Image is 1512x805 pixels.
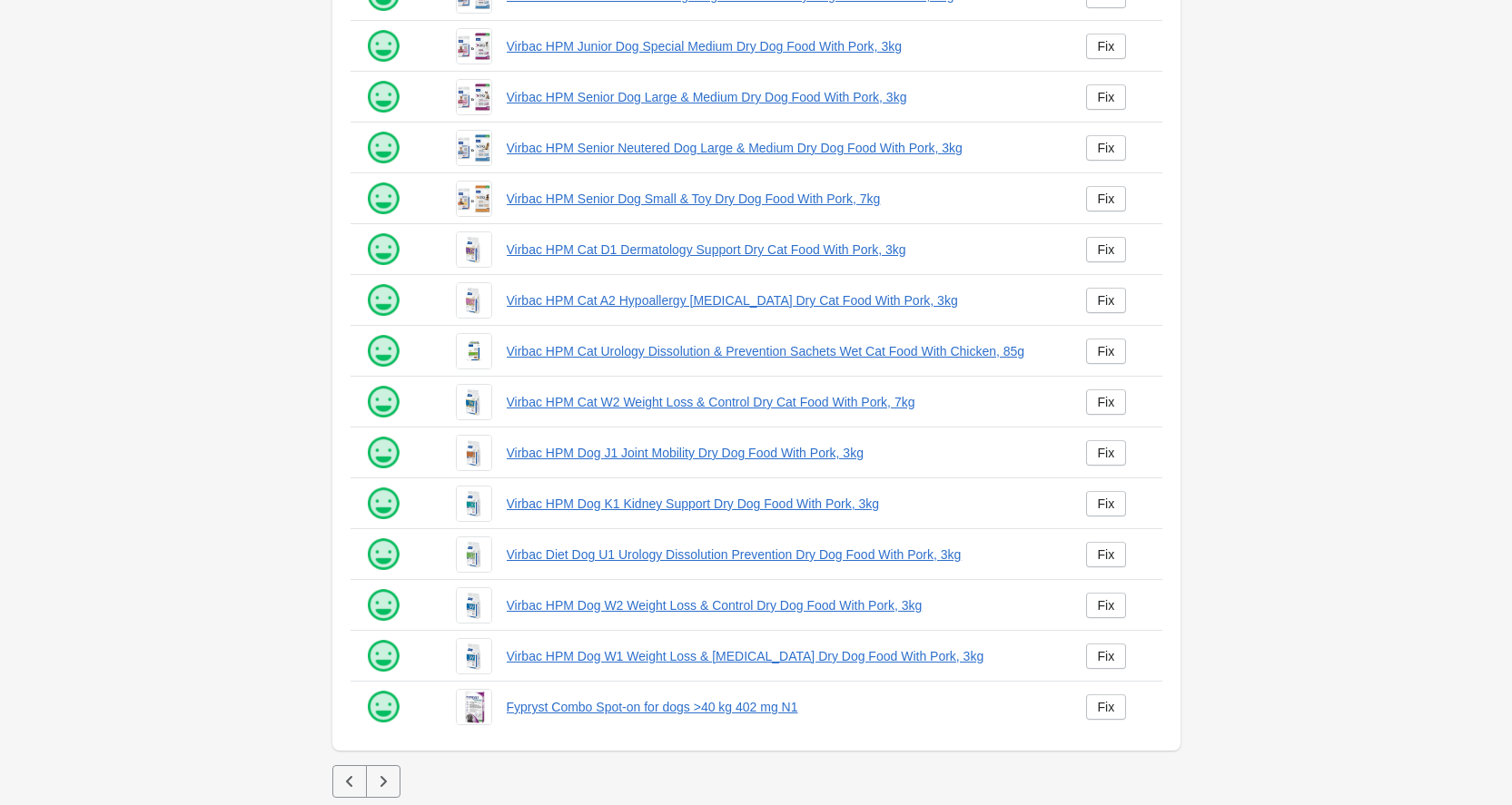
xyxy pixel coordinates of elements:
[365,384,401,420] img: happy.png
[507,37,1057,55] a: Virbac HPM Junior Dog Special Medium Dry Dog Food With Pork, 3kg
[507,393,1057,411] a: Virbac HPM Cat W2 Weight Loss & Control Dry Cat Food With Pork, 7kg
[1098,446,1115,460] div: Fix
[1086,542,1127,567] a: Fix
[365,435,401,471] img: happy.png
[365,638,401,674] img: happy.png
[1086,389,1127,415] a: Fix
[365,536,401,573] img: happy.png
[507,342,1057,360] a: Virbac HPM Cat Urology Dissolution & Prevention Sachets Wet Cat Food With Chicken, 85g
[1086,593,1127,618] a: Fix
[1098,598,1115,613] div: Fix
[1086,135,1127,161] a: Fix
[507,291,1057,309] a: Virbac HPM Cat A2 Hypoallergy [MEDICAL_DATA] Dry Cat Food With Pork, 3kg
[507,241,1057,259] a: Virbac HPM Cat D1 Dermatology Support Dry Cat Food With Pork, 3kg
[507,444,1057,462] a: Virbac HPM Dog J1 Joint Mobility Dry Dog Food With Pork, 3kg
[365,587,401,623] img: happy.png
[507,698,1057,716] a: Fypryst Combo Spot-on for dogs >40 kg 402 mg N1
[1086,186,1127,211] a: Fix
[507,190,1057,208] a: Virbac HPM Senior Dog Small & Toy Dry Dog Food With Pork, 7kg
[365,79,401,115] img: happy.png
[365,231,401,268] img: happy.png
[1086,84,1127,110] a: Fix
[1086,288,1127,313] a: Fix
[1086,643,1127,669] a: Fix
[507,545,1057,564] a: Virbac Diet Dog U1 Urology Dissolution Prevention Dry Dog Food With Pork, 3kg
[1098,90,1115,104] div: Fix
[365,28,401,64] img: happy.png
[365,689,401,725] img: happy.png
[1086,440,1127,466] a: Fix
[507,596,1057,614] a: Virbac HPM Dog W2 Weight Loss & Control Dry Dog Food With Pork, 3kg
[1098,700,1115,714] div: Fix
[1098,344,1115,358] div: Fix
[1098,649,1115,663] div: Fix
[507,139,1057,157] a: Virbac HPM Senior Neutered Dog Large & Medium Dry Dog Food With Pork, 3kg
[1098,191,1115,206] div: Fix
[1086,237,1127,262] a: Fix
[507,495,1057,513] a: Virbac HPM Dog K1 Kidney Support Dry Dog Food With Pork, 3kg
[1098,395,1115,409] div: Fix
[1098,547,1115,562] div: Fix
[1086,694,1127,720] a: Fix
[365,130,401,166] img: happy.png
[365,181,401,217] img: happy.png
[1098,496,1115,511] div: Fix
[1098,242,1115,257] div: Fix
[1086,34,1127,59] a: Fix
[365,333,401,369] img: happy.png
[365,486,401,522] img: happy.png
[1086,491,1127,516] a: Fix
[507,88,1057,106] a: Virbac HPM Senior Dog Large & Medium Dry Dog Food With Pork, 3kg
[1098,39,1115,54] div: Fix
[507,647,1057,665] a: Virbac HPM Dog W1 Weight Loss & [MEDICAL_DATA] Dry Dog Food With Pork, 3kg
[1098,293,1115,308] div: Fix
[365,282,401,319] img: happy.png
[1098,141,1115,155] div: Fix
[1086,339,1127,364] a: Fix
